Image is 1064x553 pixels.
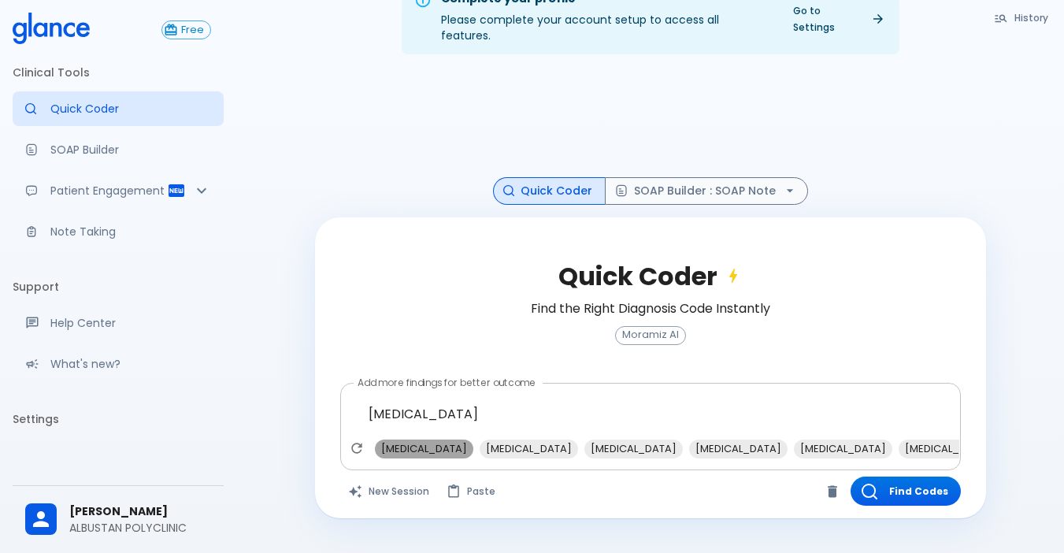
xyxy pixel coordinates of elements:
[50,224,211,239] p: Note Taking
[605,177,808,205] button: SOAP Builder : SOAP Note
[13,438,224,473] a: Please complete account setup
[531,298,770,320] h6: Find the Right Diagnosis Code Instantly
[899,440,997,458] span: [MEDICAL_DATA]
[161,20,211,39] button: Free
[50,142,211,158] p: SOAP Builder
[50,183,167,199] p: Patient Engagement
[13,54,224,91] li: Clinical Tools
[986,6,1058,29] button: History
[161,20,224,39] a: Click to view or change your subscription
[13,306,224,340] a: Get help from our support team
[50,101,211,117] p: Quick Coder
[616,329,685,341] span: Moramiz AI
[50,315,211,331] p: Help Center
[69,503,211,520] span: [PERSON_NAME]
[851,477,961,506] button: Find Codes
[13,268,224,306] li: Support
[493,177,606,205] button: Quick Coder
[340,477,439,506] button: Clears all inputs and results.
[584,440,683,458] span: [MEDICAL_DATA]
[13,400,224,438] li: Settings
[689,440,788,458] span: [MEDICAL_DATA]
[13,132,224,167] a: Docugen: Compose a clinical documentation in seconds
[50,356,211,372] p: What's new?
[13,173,224,208] div: Patient Reports & Referrals
[821,480,844,503] button: Clear
[375,440,473,458] span: [MEDICAL_DATA]
[439,477,505,506] button: Paste from clipboard
[351,389,950,439] textarea: [MEDICAL_DATA]
[13,91,224,126] a: Moramiz: Find ICD10AM codes instantly
[480,440,578,458] span: [MEDICAL_DATA]
[175,24,210,36] span: Free
[69,520,211,536] p: ALBUSTAN POLYCLINIC
[345,436,369,460] button: Refresh suggestions
[13,214,224,249] a: Advanced note-taking
[794,440,892,458] span: [MEDICAL_DATA]
[13,492,224,547] div: [PERSON_NAME]ALBUSTAN POLYCLINIC
[558,262,743,291] h2: Quick Coder
[13,347,224,381] div: Recent updates and feature releases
